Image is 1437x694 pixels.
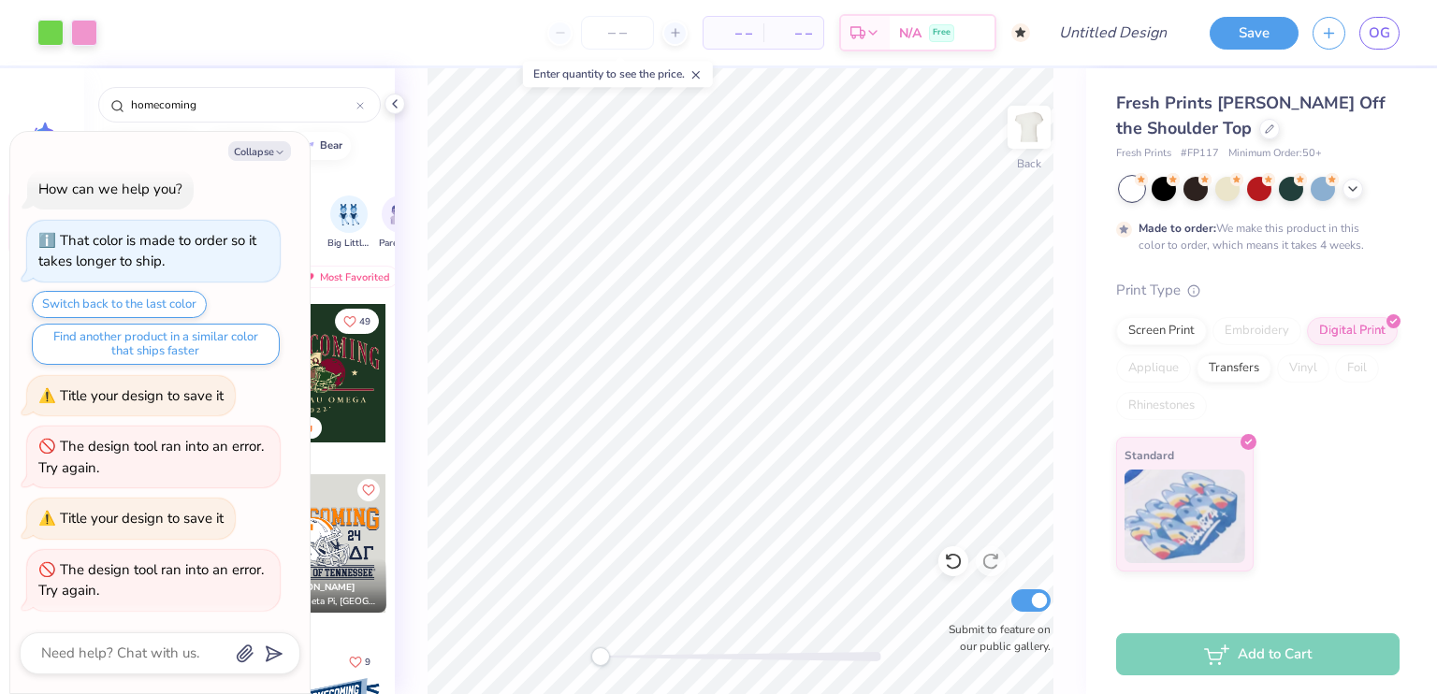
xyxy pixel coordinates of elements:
[339,204,359,225] img: Big Little Reveal Image
[293,266,399,288] div: Most Favorited
[359,317,370,326] span: 49
[1369,22,1390,44] span: OG
[581,16,654,50] input: – –
[379,195,422,251] div: filter for Parent's Weekend
[1181,146,1219,162] span: # FP117
[1139,220,1369,253] div: We make this product in this color to order, which means it takes 4 weeks.
[357,479,380,501] button: Like
[1116,317,1207,345] div: Screen Print
[327,195,370,251] button: filter button
[1139,221,1216,236] strong: Made to order:
[1335,354,1379,383] div: Foil
[1017,155,1041,172] div: Back
[1116,280,1400,301] div: Print Type
[32,291,207,318] button: Switch back to the last color
[591,647,610,666] div: Accessibility label
[228,141,291,161] button: Collapse
[1359,17,1400,50] a: OG
[38,560,264,600] div: The design tool ran into an error. Try again.
[38,231,256,271] div: That color is made to order so it takes longer to ship.
[715,23,752,43] span: – –
[365,658,370,667] span: 9
[335,309,379,334] button: Like
[1125,470,1245,563] img: Standard
[1210,17,1299,50] button: Save
[390,204,412,225] img: Parent's Weekend Image
[38,437,264,477] div: The design tool ran into an error. Try again.
[1010,108,1048,146] img: Back
[1228,146,1322,162] span: Minimum Order: 50 +
[379,237,422,251] span: Parent's Weekend
[938,621,1051,655] label: Submit to feature on our public gallery.
[1044,14,1182,51] input: Untitled Design
[1212,317,1301,345] div: Embroidery
[60,386,224,405] div: Title your design to save it
[341,649,379,674] button: Like
[32,324,280,365] button: Find another product in a similar color that ships faster
[327,195,370,251] div: filter for Big Little Reveal
[379,195,422,251] button: filter button
[1307,317,1398,345] div: Digital Print
[1116,354,1191,383] div: Applique
[291,132,351,160] button: bear
[775,23,812,43] span: – –
[320,140,342,151] div: bear
[1125,445,1174,465] span: Standard
[523,61,713,87] div: Enter quantity to see the price.
[933,26,951,39] span: Free
[1197,354,1271,383] div: Transfers
[278,595,379,609] span: Beta Theta Pi, [GEOGRAPHIC_DATA][US_STATE]: [PERSON_NAME]
[278,581,356,594] span: [PERSON_NAME]
[129,95,356,114] input: Try "Alpha"
[38,180,182,198] div: How can we help you?
[1116,392,1207,420] div: Rhinestones
[60,509,224,528] div: Title your design to save it
[327,237,370,251] span: Big Little Reveal
[899,23,922,43] span: N/A
[1116,146,1171,162] span: Fresh Prints
[1277,354,1329,383] div: Vinyl
[1116,92,1386,139] span: Fresh Prints [PERSON_NAME] Off the Shoulder Top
